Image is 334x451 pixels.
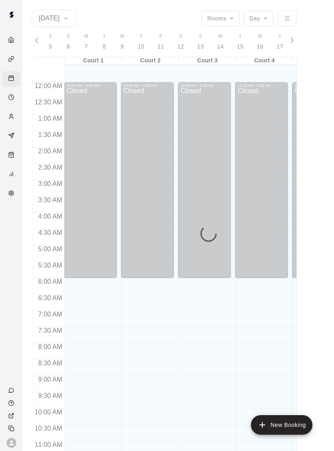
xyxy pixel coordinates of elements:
[36,376,64,383] span: 9:00 AM
[33,441,64,448] span: 11:00 AM
[178,82,231,278] div: 12:00 AM – 6:00 AM: Closed
[278,33,281,41] span: T
[84,33,88,41] span: M
[2,397,22,409] a: Visit help center
[49,33,52,41] span: S
[36,392,64,399] span: 9:30 AM
[121,82,174,278] div: 12:00 AM – 6:00 AM: Closed
[85,42,88,51] p: 7
[277,42,283,51] p: 17
[131,30,151,53] button: T10
[123,88,171,281] div: Closed
[197,42,204,51] p: 13
[236,57,293,65] div: Court 4
[180,84,229,88] div: 12:00 AM – 6:00 AM
[158,42,165,51] p: 11
[2,409,22,422] a: View public page
[36,327,64,334] span: 7:30 AM
[77,30,95,53] button: M7
[36,148,64,155] span: 2:00 AM
[235,82,288,278] div: 12:00 AM – 6:00 AM: Closed
[36,180,64,187] span: 3:00 AM
[36,197,64,203] span: 3:30 AM
[49,42,52,51] p: 5
[180,88,229,281] div: Closed
[3,7,20,23] img: Swift logo
[33,409,64,416] span: 10:00 AM
[65,57,122,65] div: Court 1
[2,422,22,435] div: Copy public page link
[270,30,290,53] button: T17
[121,42,124,51] p: 9
[123,84,171,88] div: 12:00 AM – 6:00 AM
[171,30,191,53] button: S12
[199,33,202,41] span: S
[42,30,59,53] button: S5
[191,30,211,53] button: S13
[66,84,114,88] div: 12:00 AM – 6:00 AM
[2,384,22,397] a: Contact Us
[64,82,117,278] div: 12:00 AM – 6:00 AM: Closed
[103,42,106,51] p: 8
[113,30,131,53] button: W9
[217,42,224,51] p: 14
[36,360,64,367] span: 8:30 AM
[218,33,222,41] span: M
[36,229,64,236] span: 4:30 AM
[66,88,114,281] div: Closed
[237,88,286,281] div: Closed
[251,415,312,435] button: add
[138,42,145,51] p: 10
[151,30,171,53] button: F11
[258,33,263,41] span: W
[36,343,64,350] span: 8:00 AM
[36,213,64,220] span: 4:00 AM
[33,425,64,432] span: 10:30 AM
[36,245,64,252] span: 5:00 AM
[250,30,270,53] button: W16
[237,84,286,88] div: 12:00 AM – 6:00 AM
[159,33,163,41] span: F
[67,42,70,51] p: 6
[36,262,64,269] span: 5:30 AM
[122,57,179,65] div: Court 2
[36,311,64,318] span: 7:00 AM
[179,57,236,65] div: Court 3
[36,131,64,138] span: 1:30 AM
[33,82,64,89] span: 12:00 AM
[67,33,70,41] span: S
[36,115,64,122] span: 1:00 AM
[237,42,244,51] p: 15
[36,294,64,301] span: 6:30 AM
[179,33,182,41] span: S
[33,99,64,106] span: 12:30 AM
[257,42,264,51] p: 16
[36,278,64,285] span: 6:00 AM
[239,33,242,41] span: T
[120,33,125,41] span: W
[139,33,143,41] span: T
[177,42,184,51] p: 12
[103,33,106,41] span: T
[59,30,77,53] button: S6
[36,164,64,171] span: 2:30 AM
[231,30,250,53] button: T15
[95,30,113,53] button: T8
[211,30,231,53] button: M14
